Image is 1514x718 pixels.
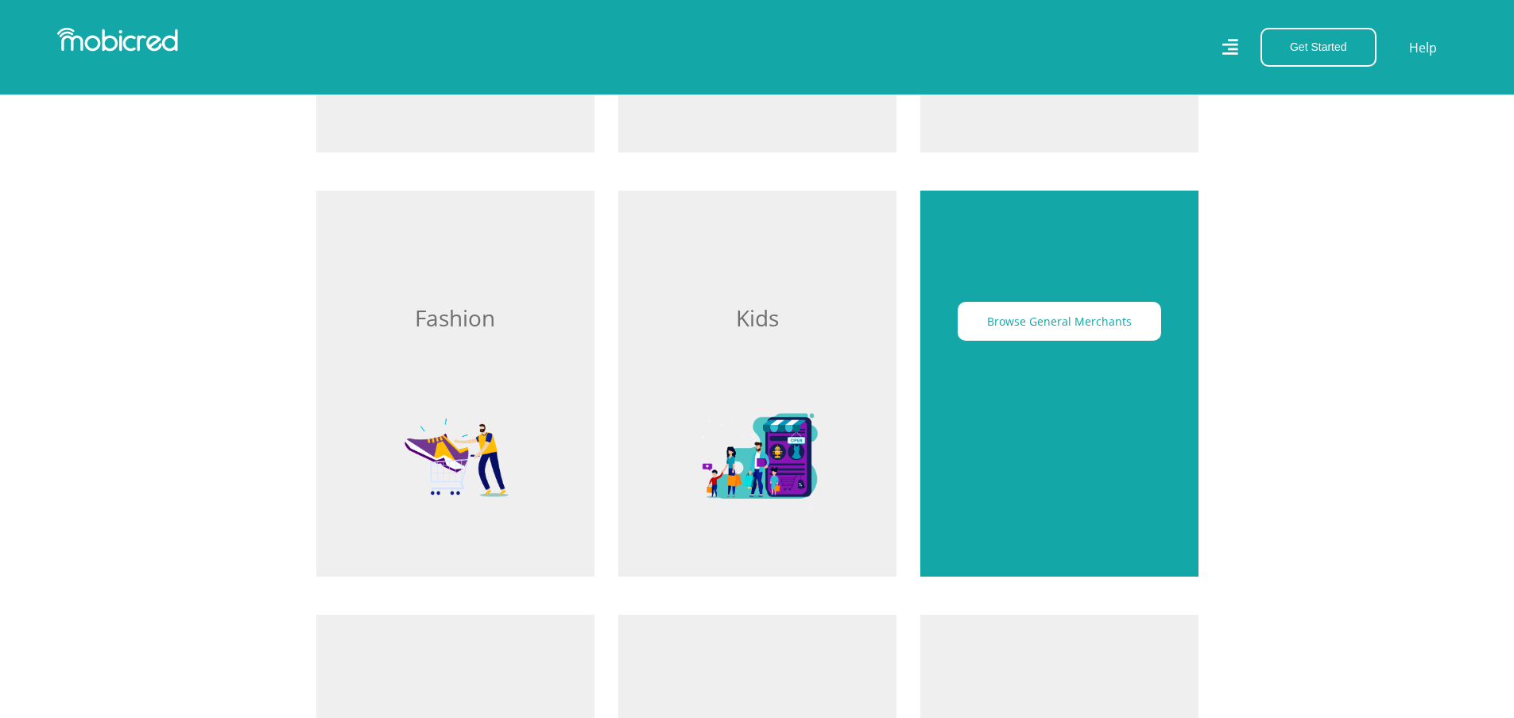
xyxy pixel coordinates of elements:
img: Mobicred [57,28,178,52]
a: Help [1408,37,1438,58]
a: Fashion Mobicred - Fashion [316,191,594,577]
button: Get Started [1260,28,1377,67]
button: Browse General Merchants [958,302,1161,341]
a: General Merchants Mobicred - General Merchants Browse General Merchants [920,191,1198,577]
a: Kids Mobicred - Kids [618,191,896,577]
